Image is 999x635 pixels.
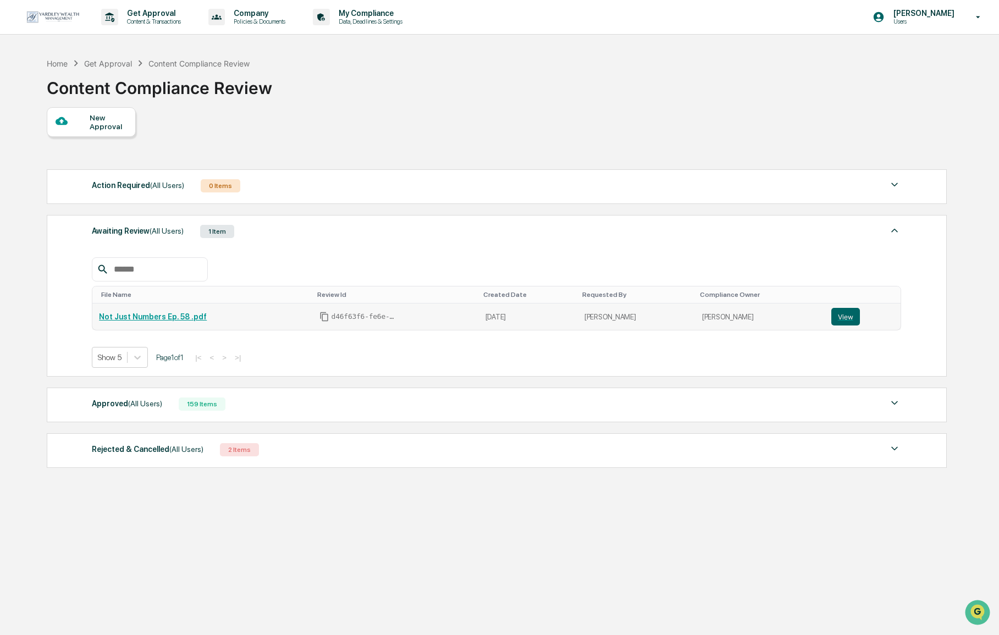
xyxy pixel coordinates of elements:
[169,445,203,454] span: (All Users)
[128,399,162,408] span: (All Users)
[330,18,408,25] p: Data, Deadlines & Settings
[37,84,180,95] div: Start new chat
[885,18,960,25] p: Users
[80,140,89,148] div: 🗄️
[885,9,960,18] p: [PERSON_NAME]
[317,291,474,299] div: Toggle SortBy
[150,227,184,235] span: (All Users)
[75,134,141,154] a: 🗄️Attestations
[11,140,20,148] div: 🖐️
[330,9,408,18] p: My Compliance
[225,9,291,18] p: Company
[888,442,901,455] img: caret
[26,11,79,23] img: logo
[99,312,207,321] a: Not Just Numbers Ep. 58 .pdf
[192,353,205,362] button: |<
[219,353,230,362] button: >
[84,59,132,68] div: Get Approval
[225,18,291,25] p: Policies & Documents
[700,291,820,299] div: Toggle SortBy
[150,181,184,190] span: (All Users)
[332,312,398,321] span: d46f63f6-fe6e-42fd-802e-5ab0d9c1dac3
[483,291,573,299] div: Toggle SortBy
[91,139,136,150] span: Attestations
[7,134,75,154] a: 🖐️Preclearance
[231,353,244,362] button: >|
[47,59,68,68] div: Home
[888,224,901,237] img: caret
[11,23,200,41] p: How can we help?
[118,18,186,25] p: Content & Transactions
[29,50,181,62] input: Clear
[479,303,578,330] td: [DATE]
[964,599,994,628] iframe: Open customer support
[148,59,250,68] div: Content Compliance Review
[831,308,894,325] a: View
[22,159,69,170] span: Data Lookup
[92,396,162,411] div: Approved
[156,353,184,362] span: Page 1 of 1
[47,69,272,98] div: Content Compliance Review
[92,442,203,456] div: Rejected & Cancelled
[888,396,901,410] img: caret
[319,312,329,322] span: Copy Id
[831,308,860,325] button: View
[201,179,240,192] div: 0 Items
[220,443,259,456] div: 2 Items
[7,155,74,175] a: 🔎Data Lookup
[888,178,901,191] img: caret
[207,353,218,362] button: <
[92,224,184,238] div: Awaiting Review
[582,291,691,299] div: Toggle SortBy
[92,178,184,192] div: Action Required
[11,161,20,169] div: 🔎
[179,397,225,411] div: 159 Items
[834,291,896,299] div: Toggle SortBy
[11,84,31,104] img: 1746055101610-c473b297-6a78-478c-a979-82029cc54cd1
[187,87,200,101] button: Start new chat
[78,186,133,195] a: Powered byPylon
[109,186,133,195] span: Pylon
[696,303,825,330] td: [PERSON_NAME]
[101,291,308,299] div: Toggle SortBy
[90,113,126,131] div: New Approval
[118,9,186,18] p: Get Approval
[200,225,234,238] div: 1 Item
[37,95,139,104] div: We're available if you need us!
[578,303,696,330] td: [PERSON_NAME]
[22,139,71,150] span: Preclearance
